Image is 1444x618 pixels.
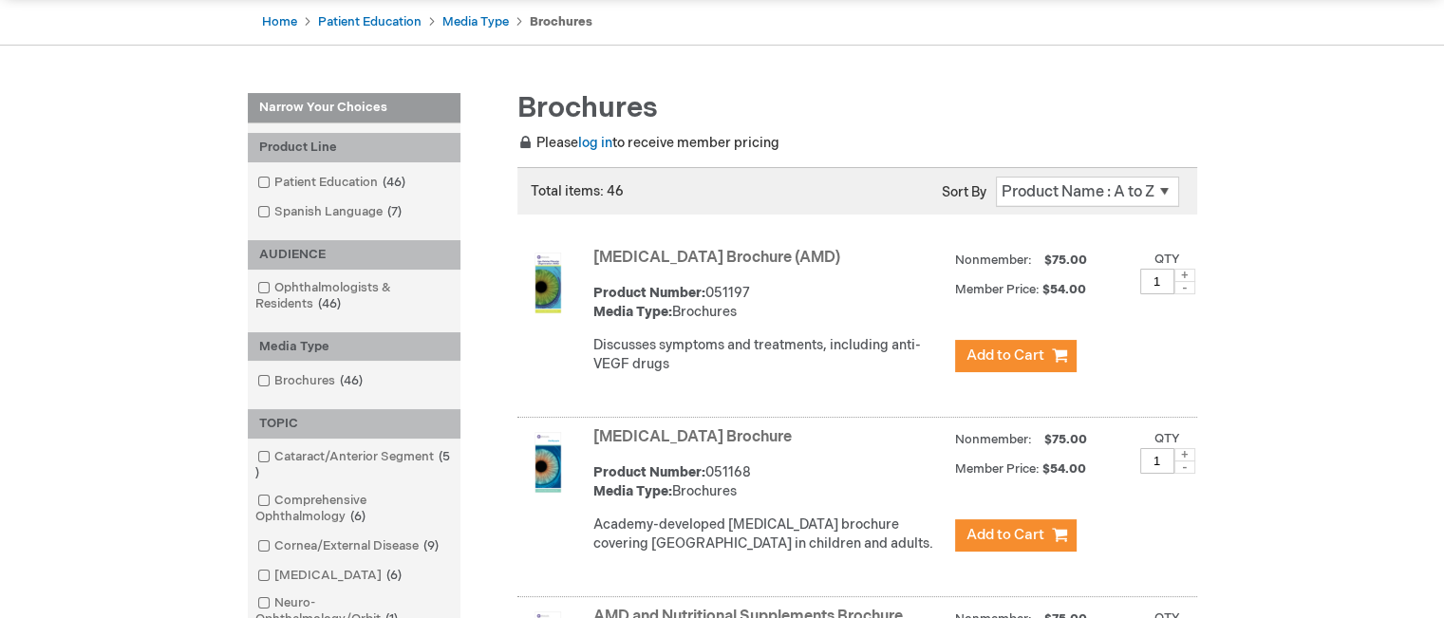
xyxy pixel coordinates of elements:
[530,14,592,29] strong: Brochures
[517,253,578,313] img: Age-Related Macular Degeneration Brochure (AMD)
[253,372,370,390] a: Brochures46
[517,91,658,125] span: Brochures
[955,249,1032,272] strong: Nonmember:
[248,240,460,270] div: AUDIENCE
[578,135,612,151] a: log in
[955,461,1040,477] strong: Member Price:
[517,432,578,493] img: Amblyopia Brochure
[966,346,1044,365] span: Add to Cart
[593,464,705,480] strong: Product Number:
[593,249,840,267] a: [MEDICAL_DATA] Brochure (AMD)
[593,483,672,499] strong: Media Type:
[593,336,946,374] p: Discusses symptoms and treatments, including anti-VEGF drugs
[253,567,409,585] a: [MEDICAL_DATA]6
[253,174,413,192] a: Patient Education46
[253,279,456,313] a: Ophthalmologists & Residents46
[1154,431,1180,446] label: Qty
[942,184,986,200] label: Sort By
[442,14,509,29] a: Media Type
[593,285,705,301] strong: Product Number:
[593,463,946,501] div: 051168 Brochures
[248,332,460,362] div: Media Type
[253,448,456,482] a: Cataract/Anterior Segment5
[517,135,779,151] span: Please to receive member pricing
[1042,461,1089,477] span: $54.00
[531,183,624,199] span: Total items: 46
[1041,253,1090,268] span: $75.00
[593,284,946,322] div: 051197 Brochures
[346,509,370,524] span: 6
[955,519,1077,552] button: Add to Cart
[262,14,297,29] a: Home
[955,340,1077,372] button: Add to Cart
[255,449,450,480] span: 5
[248,133,460,162] div: Product Line
[253,203,409,221] a: Spanish Language7
[1042,282,1089,297] span: $54.00
[955,282,1040,297] strong: Member Price:
[593,304,672,320] strong: Media Type:
[1140,448,1174,474] input: Qty
[593,515,946,553] p: Academy-developed [MEDICAL_DATA] brochure covering [GEOGRAPHIC_DATA] in children and adults.
[1154,252,1180,267] label: Qty
[382,568,406,583] span: 6
[593,428,792,446] a: [MEDICAL_DATA] Brochure
[955,428,1032,452] strong: Nonmember:
[1140,269,1174,294] input: Qty
[248,93,460,123] strong: Narrow Your Choices
[1041,432,1090,447] span: $75.00
[253,537,446,555] a: Cornea/External Disease9
[419,538,443,553] span: 9
[335,373,367,388] span: 46
[966,526,1044,544] span: Add to Cart
[378,175,410,190] span: 46
[318,14,422,29] a: Patient Education
[248,409,460,439] div: TOPIC
[383,204,406,219] span: 7
[253,492,456,526] a: Comprehensive Ophthalmology6
[313,296,346,311] span: 46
